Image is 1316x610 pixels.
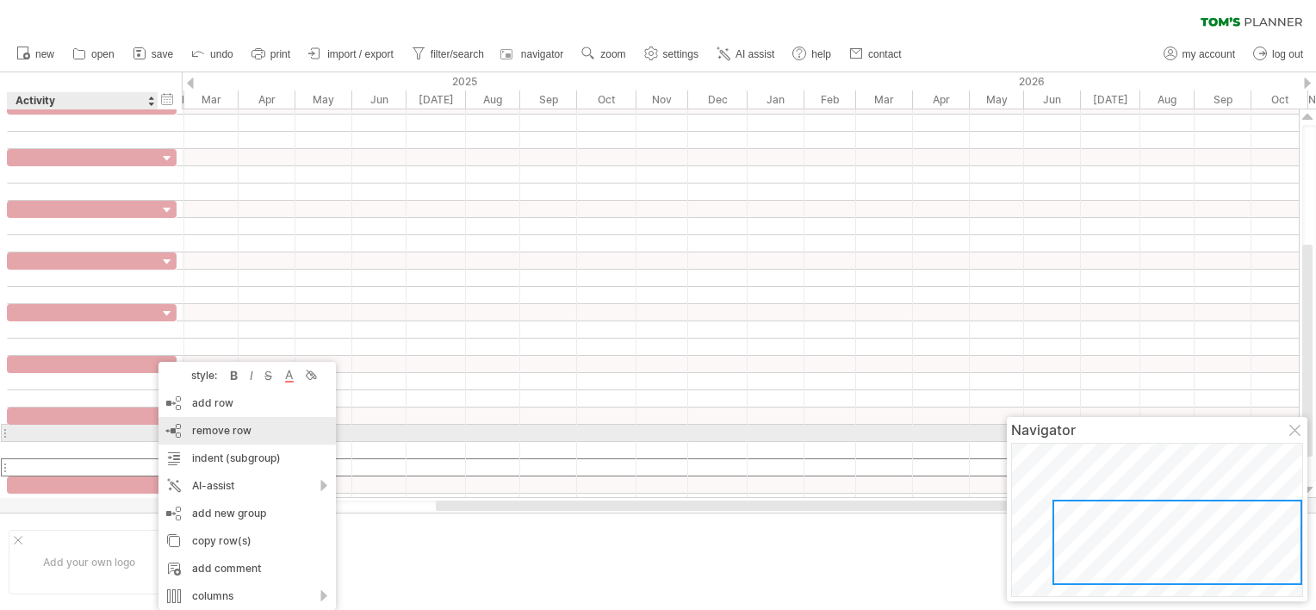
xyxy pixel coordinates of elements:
a: print [247,43,295,65]
span: log out [1272,48,1303,60]
a: zoom [577,43,630,65]
div: Navigator [1011,421,1303,439]
div: April 2026 [913,90,970,109]
span: new [35,48,54,60]
a: AI assist [712,43,779,65]
a: contact [845,43,907,65]
span: import / export [327,48,394,60]
div: March 2026 [856,90,913,109]
div: March 2025 [184,90,239,109]
div: August 2025 [466,90,520,109]
span: zoom [600,48,625,60]
div: July 2026 [1081,90,1140,109]
div: Add your own logo [9,530,170,594]
a: undo [187,43,239,65]
div: December 2025 [688,90,748,109]
a: new [12,43,59,65]
div: .... [287,572,431,587]
span: print [270,48,290,60]
a: navigator [498,43,568,65]
span: AI assist [736,48,774,60]
div: .... [287,551,431,565]
a: open [68,43,120,65]
div: 2025 [73,72,748,90]
span: open [91,48,115,60]
div: add new group [158,500,336,527]
div: May 2025 [295,90,352,109]
div: AI-assist [158,472,336,500]
div: June 2025 [352,90,407,109]
div: June 2026 [1024,90,1081,109]
a: log out [1249,43,1308,65]
div: October 2026 [1251,90,1308,109]
div: May 2026 [970,90,1024,109]
span: save [152,48,173,60]
span: remove row [192,424,251,437]
a: save [128,43,178,65]
a: filter/search [407,43,489,65]
div: Activity [16,92,148,109]
div: February 2026 [804,90,856,109]
div: .... [287,529,431,544]
div: October 2025 [577,90,636,109]
div: add comment [158,555,336,582]
span: help [811,48,831,60]
div: September 2025 [520,90,577,109]
div: columns [158,582,336,610]
a: settings [640,43,704,65]
span: filter/search [431,48,484,60]
div: copy row(s) [158,527,336,555]
div: August 2026 [1140,90,1195,109]
div: add row [158,389,336,417]
a: import / export [304,43,399,65]
div: April 2025 [239,90,295,109]
div: indent (subgroup) [158,445,336,472]
div: September 2026 [1195,90,1251,109]
div: January 2026 [748,90,804,109]
span: navigator [521,48,563,60]
span: undo [210,48,233,60]
div: November 2025 [636,90,688,109]
a: my account [1159,43,1240,65]
div: style: [165,369,226,382]
span: settings [663,48,698,60]
span: contact [868,48,902,60]
span: my account [1183,48,1235,60]
a: help [788,43,836,65]
div: July 2025 [407,90,466,109]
